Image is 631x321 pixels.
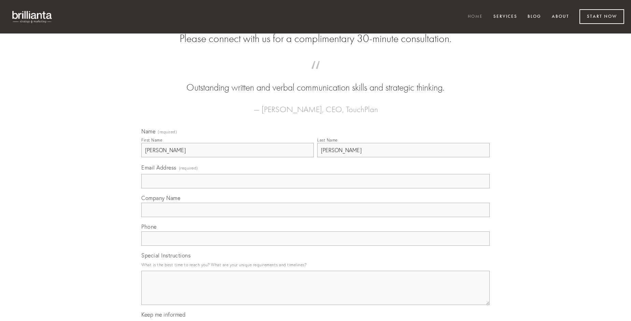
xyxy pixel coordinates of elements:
[141,252,191,259] span: Special Instructions
[579,9,624,24] a: Start Now
[141,311,185,318] span: Keep me informed
[489,11,522,23] a: Services
[141,195,180,201] span: Company Name
[141,32,490,45] h2: Please connect with us for a complimentary 30-minute consultation.
[179,163,198,173] span: (required)
[141,260,490,269] p: What is the best time to reach you? What are your unique requirements and timelines?
[152,68,479,94] blockquote: Outstanding written and verbal communication skills and strategic thinking.
[523,11,546,23] a: Blog
[141,164,177,171] span: Email Address
[317,137,338,143] div: Last Name
[152,94,479,116] figcaption: — [PERSON_NAME], CEO, TouchPlan
[141,128,155,135] span: Name
[141,223,157,230] span: Phone
[7,7,58,27] img: brillianta - research, strategy, marketing
[152,68,479,81] span: “
[463,11,487,23] a: Home
[158,130,177,134] span: (required)
[547,11,574,23] a: About
[141,137,162,143] div: First Name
